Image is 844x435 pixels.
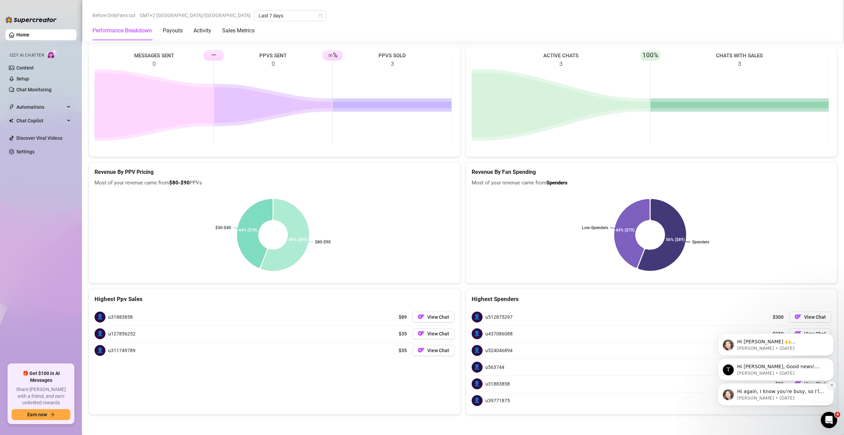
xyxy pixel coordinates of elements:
[707,290,844,417] iframe: Intercom notifications message
[27,412,47,417] span: Earn now
[399,313,407,321] span: $89
[16,149,34,154] a: Settings
[95,168,455,176] h5: Revenue By PPV Pricing
[222,27,255,35] div: Sales Metrics
[472,312,483,322] span: 👤
[95,345,105,356] span: 👤
[472,328,483,339] span: 👤
[95,312,105,322] span: 👤
[418,313,425,320] img: OF
[194,27,211,35] div: Activity
[472,295,832,304] div: Highest Spenders
[399,347,407,354] span: $35
[821,412,837,428] iframe: Intercom live chat
[10,52,44,59] span: Izzy AI Chatter
[318,14,323,18] span: calendar
[427,331,449,336] span: View Chat
[92,27,152,35] div: Performance Breakdown
[163,27,183,35] div: Payouts
[582,225,608,230] text: Low-Spenders
[399,330,407,337] span: $35
[92,10,135,20] span: Before OnlyFans cut
[418,347,425,354] img: OF
[95,179,455,187] span: Most of your revenue came from PPVs
[546,180,568,186] b: Spenders
[485,380,510,388] span: u31883858
[485,363,504,371] span: u563744
[12,386,70,406] span: Share [PERSON_NAME] with a friend, and earn unlimited rewards
[692,240,709,244] text: Spenders
[472,179,832,187] span: Most of your revenue came from
[50,412,55,417] span: arrow-right
[16,76,29,81] a: Setup
[485,330,513,337] span: u437086088
[427,348,449,353] span: View Chat
[472,345,483,356] span: 👤
[108,330,135,337] span: u127856252
[12,370,70,384] span: 🎁 Get $100 in AI Messages
[16,115,65,126] span: Chat Copilot
[485,347,513,354] span: u524046894
[5,16,57,23] img: logo-BBDzfeDw.svg
[169,180,190,186] b: $80-$90
[472,362,483,373] span: 👤
[472,168,832,176] h5: Revenue By Fan Spending
[485,313,513,321] span: u512875297
[95,328,105,339] span: 👤
[140,10,251,20] span: GMT+2 [GEOGRAPHIC_DATA]/[GEOGRAPHIC_DATA]
[315,240,331,244] text: $80-$90
[95,295,455,304] div: Highest Ppv Sales
[418,330,425,337] img: OF
[412,328,455,339] button: OFView Chat
[16,87,52,92] a: Chat Monitoring
[9,104,14,110] span: thunderbolt
[215,225,231,230] text: $30-$40
[835,412,840,417] span: 4
[16,32,29,37] a: Home
[259,11,322,21] span: Last 7 days
[16,135,62,141] a: Discover Viral Videos
[472,395,483,406] span: 👤
[412,345,455,356] button: OFView Chat
[47,49,57,59] img: AI Chatter
[485,397,510,404] span: u39771875
[16,102,65,112] span: Automations
[108,313,133,321] span: u31883858
[412,312,455,322] button: OFView Chat
[472,378,483,389] span: 👤
[16,65,34,71] a: Content
[427,314,449,320] span: View Chat
[9,118,13,123] img: Chat Copilot
[12,409,70,420] button: Earn nowarrow-right
[108,347,135,354] span: u311749789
